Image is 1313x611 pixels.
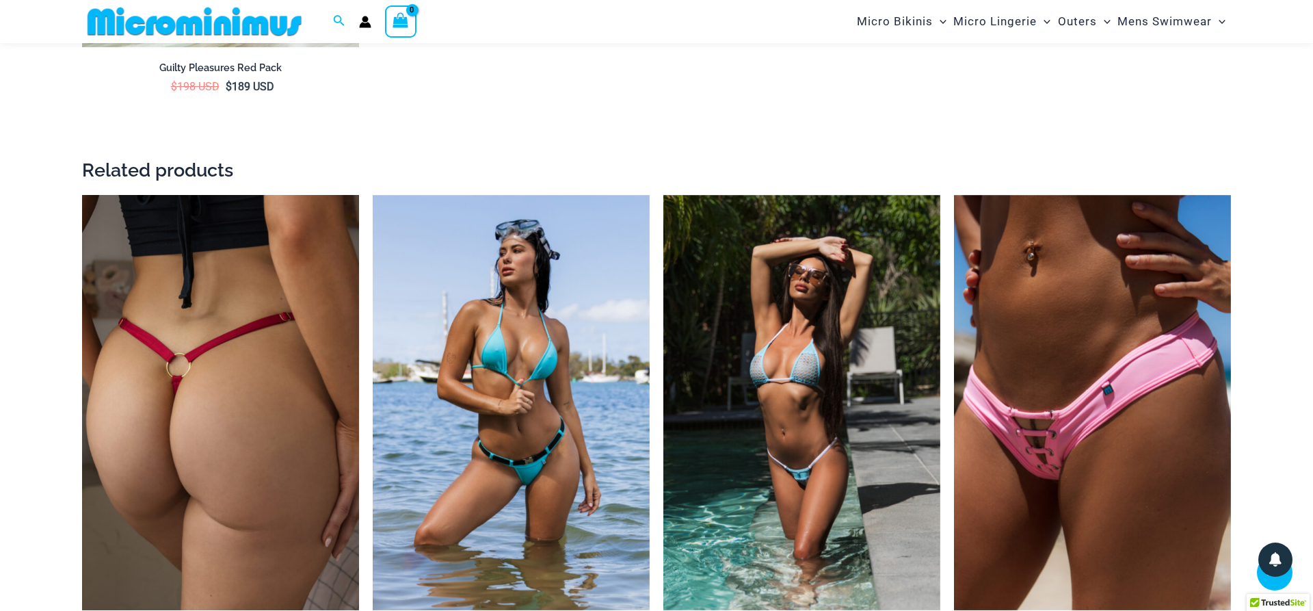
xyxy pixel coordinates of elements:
[954,195,1231,611] a: Link Pop Pink 4955 Bottom 01Link Pop Pink 4955 Bottom 02Link Pop Pink 4955 Bottom 02
[82,62,359,75] h2: Guilty Pleasures Red Pack
[933,4,946,39] span: Menu Toggle
[171,80,177,93] span: $
[1114,4,1229,39] a: Mens SwimwearMenu ToggleMenu Toggle
[953,4,1037,39] span: Micro Lingerie
[82,62,359,79] a: Guilty Pleasures Red Pack
[1037,4,1050,39] span: Menu Toggle
[385,5,416,37] a: View Shopping Cart, empty
[171,80,220,93] bdi: 198 USD
[857,4,933,39] span: Micro Bikinis
[1117,4,1212,39] span: Mens Swimwear
[226,80,232,93] span: $
[851,2,1231,41] nav: Site Navigation
[82,158,1231,182] h2: Related products
[359,16,371,28] a: Account icon link
[82,195,359,611] img: Carla Red 6002 Bottom 03
[333,13,345,30] a: Search icon link
[954,195,1231,611] img: Link Pop Pink 4955 Bottom 01
[1055,4,1114,39] a: OutersMenu ToggleMenu Toggle
[226,80,274,93] bdi: 189 USD
[82,6,307,37] img: MM SHOP LOGO FLAT
[1058,4,1097,39] span: Outers
[373,195,650,611] a: Bond Turquoise 312 Top 492 Bottom 02Bond Turquoise 312 Top 492 Bottom 03Bond Turquoise 312 Top 49...
[373,195,650,611] img: Bond Turquoise 312 Top 492 Bottom 02
[853,4,950,39] a: Micro BikinisMenu ToggleMenu Toggle
[663,195,940,611] img: Cyclone Sky 318 Top 4275 Bottom 04
[663,195,940,611] a: Cyclone Sky 318 Top 4275 Bottom 04Cyclone Sky 318 Top 4275 Bottom 05Cyclone Sky 318 Top 4275 Bott...
[1212,4,1225,39] span: Menu Toggle
[1097,4,1111,39] span: Menu Toggle
[82,195,359,611] a: Carla Red 6002 Bottom 05Carla Red 6002 Bottom 03Carla Red 6002 Bottom 03
[950,4,1054,39] a: Micro LingerieMenu ToggleMenu Toggle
